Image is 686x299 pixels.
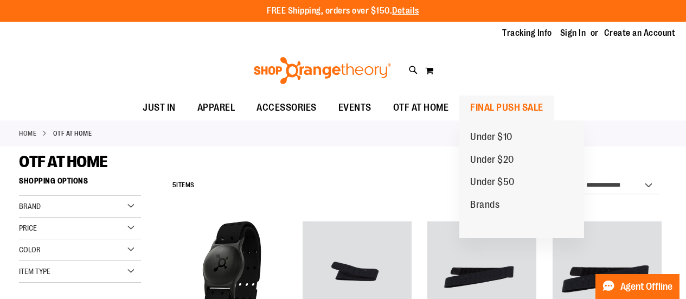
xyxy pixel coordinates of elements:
[19,267,50,276] span: Item Type
[470,199,499,213] span: Brands
[620,282,672,292] span: Agent Offline
[19,202,41,211] span: Brand
[197,96,235,120] span: APPAREL
[252,57,393,84] img: Shop Orangetheory
[53,129,92,138] strong: OTF AT HOME
[392,6,419,16] a: Details
[172,177,195,194] h2: Items
[19,129,36,138] a: Home
[470,131,512,145] span: Under $10
[393,96,449,120] span: OTF AT HOME
[604,27,676,39] a: Create an Account
[267,5,419,17] p: FREE Shipping, orders over $150.
[470,96,543,120] span: FINAL PUSH SALE
[338,96,371,120] span: EVENTS
[560,27,586,39] a: Sign In
[172,181,177,189] span: 5
[470,176,515,190] span: Under $50
[470,154,514,168] span: Under $20
[143,96,176,120] span: JUST IN
[19,245,41,254] span: Color
[502,27,552,39] a: Tracking Info
[19,224,37,232] span: Price
[19,152,108,171] span: OTF AT HOME
[257,96,317,120] span: ACCESSORIES
[19,171,141,196] strong: Shopping Options
[595,274,679,299] button: Agent Offline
